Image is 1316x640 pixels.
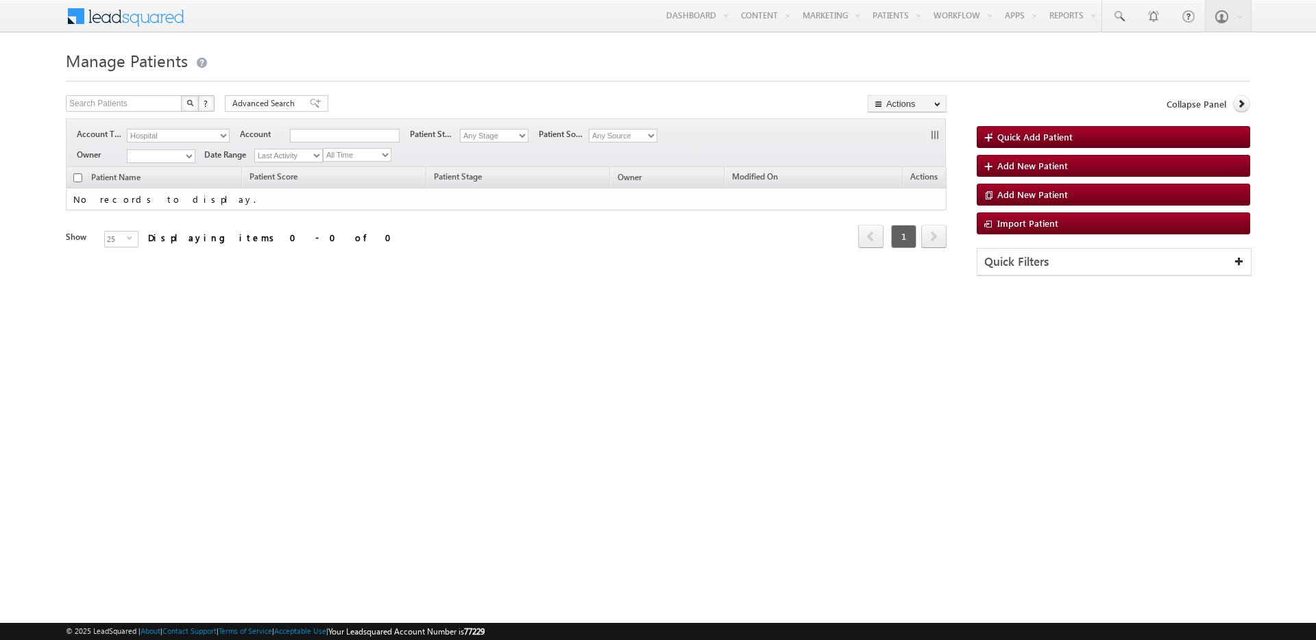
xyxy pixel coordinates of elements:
span: Account [240,128,290,140]
span: Modified On [732,171,778,182]
button: Actions [868,95,947,112]
span: next [921,225,947,248]
button: ? [198,95,215,112]
a: next [921,226,947,248]
span: Owner [77,149,127,161]
span: Advanced Search [232,97,299,110]
span: Patient Source [539,128,589,140]
div: Displaying items 0 - 0 of 0 [148,230,400,245]
span: Patient Score [249,171,297,182]
span: Patient Stage [434,171,482,182]
span: Actions [903,169,945,187]
span: prev [858,225,884,248]
span: Patient Stage [410,128,460,140]
img: Search [186,99,193,106]
span: Collapse Panel [1167,98,1226,110]
span: 77229 [464,626,485,637]
span: Add New Patient [997,188,1068,200]
span: 1 [891,225,916,248]
span: Your Leadsquared Account Number is [328,626,485,637]
a: Terms of Service [219,626,272,635]
a: Contact Support [162,626,217,635]
a: About [141,626,160,635]
span: select [127,235,138,241]
a: Modified On [725,169,785,187]
span: Add New Patient [997,160,1068,171]
span: Import Patient [997,217,1058,229]
div: Quick Filters [977,249,1251,275]
div: Show [66,231,93,243]
a: Patient Score [243,169,304,187]
span: Quick Add Patient [997,131,1073,143]
a: Patient Stage [427,169,489,187]
span: Account Type [77,128,127,140]
span: © 2025 LeadSquared | | | | | [66,625,485,638]
a: Acceptable Use [274,626,326,635]
span: Owner [618,172,642,182]
span: ? [204,97,210,109]
td: No records to display. [66,188,947,211]
span: Date Range [204,149,254,161]
a: prev [858,226,884,248]
input: Check all records [73,173,82,182]
a: Patient Name [84,170,147,188]
span: Manage Patients [66,49,188,71]
span: 25 [105,232,127,247]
